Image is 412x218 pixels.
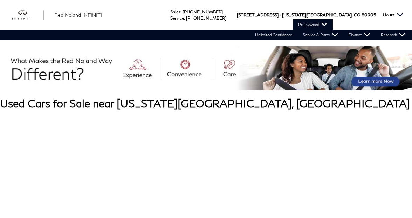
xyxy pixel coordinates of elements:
a: Research [376,30,411,40]
a: [PHONE_NUMBER] [186,15,226,21]
a: Express Store [250,19,293,30]
span: Red Noland INFINITI [54,12,102,18]
span: : [184,15,185,21]
nav: Main Navigation [7,19,412,51]
img: INFINITI [12,10,44,20]
span: : [180,9,181,14]
a: infiniti [12,10,44,20]
a: Finance [343,30,376,40]
a: Red Noland INFINITI [54,11,102,19]
span: Sales [170,9,180,14]
a: [PHONE_NUMBER] [183,9,223,14]
a: [STREET_ADDRESS] • [US_STATE][GEOGRAPHIC_DATA], CO 80905 [237,12,376,18]
a: Specials [333,19,365,30]
span: Service [170,15,184,21]
a: About [7,40,37,51]
a: Pre-Owned [293,19,333,30]
a: Unlimited Confidence [250,30,297,40]
a: Service & Parts [297,30,343,40]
